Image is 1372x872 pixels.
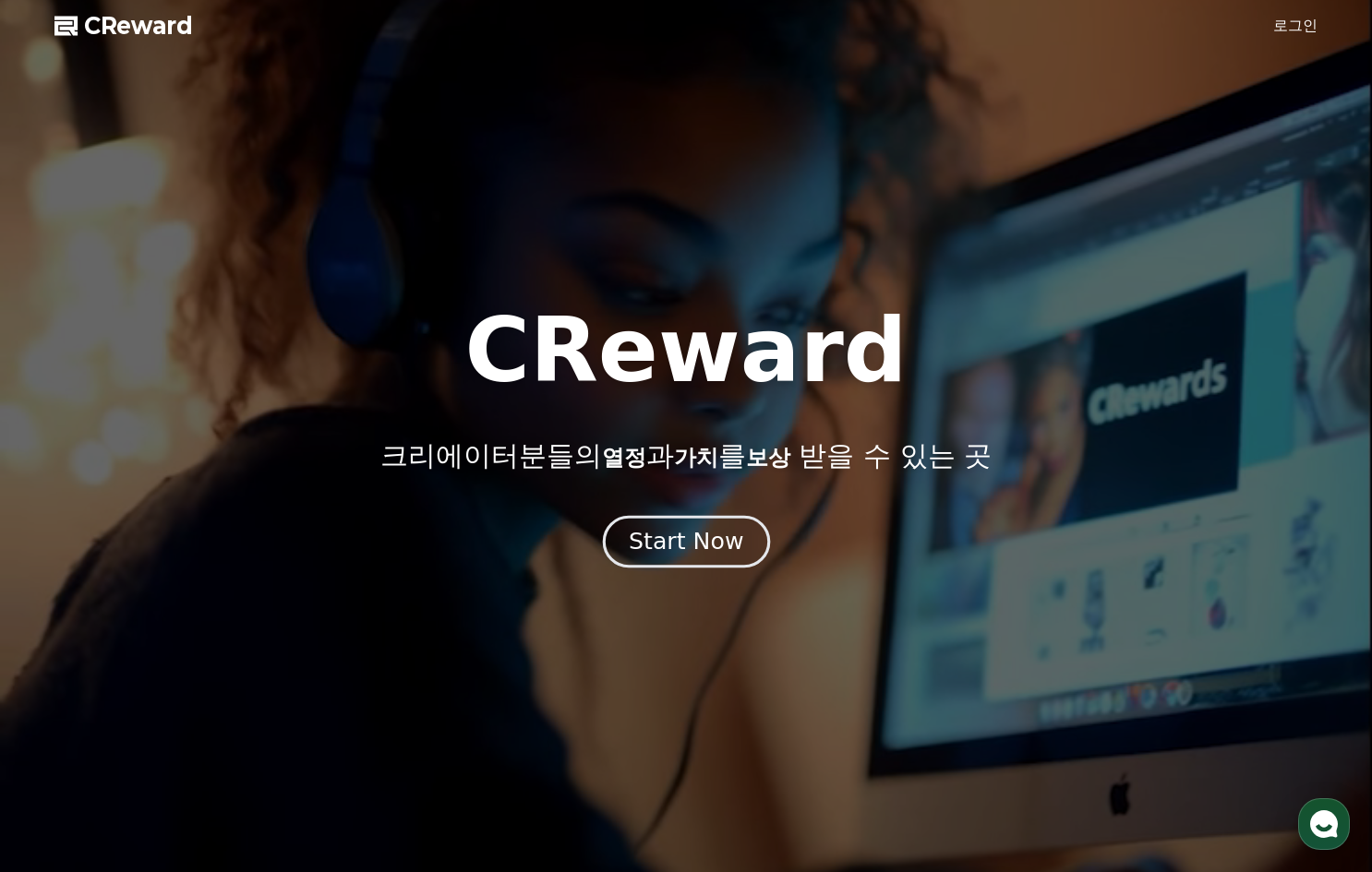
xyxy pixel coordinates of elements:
[464,306,907,395] h1: CReward
[607,535,766,553] a: Start Now
[54,11,193,41] a: CReward
[169,614,191,628] span: 대화
[380,439,992,472] p: 크리에이터분들의 과 를 받을 수 있는 곳
[602,515,769,567] button: Start Now
[58,613,69,627] span: 홈
[629,526,743,557] div: Start Now
[122,585,238,631] a: 대화
[6,585,122,631] a: 홈
[1273,15,1318,37] a: 로그인
[238,585,355,631] a: 설정
[674,445,718,471] span: 가치
[602,445,646,471] span: 열정
[84,11,193,41] span: CReward
[746,445,790,471] span: 보상
[285,613,307,627] span: 설정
